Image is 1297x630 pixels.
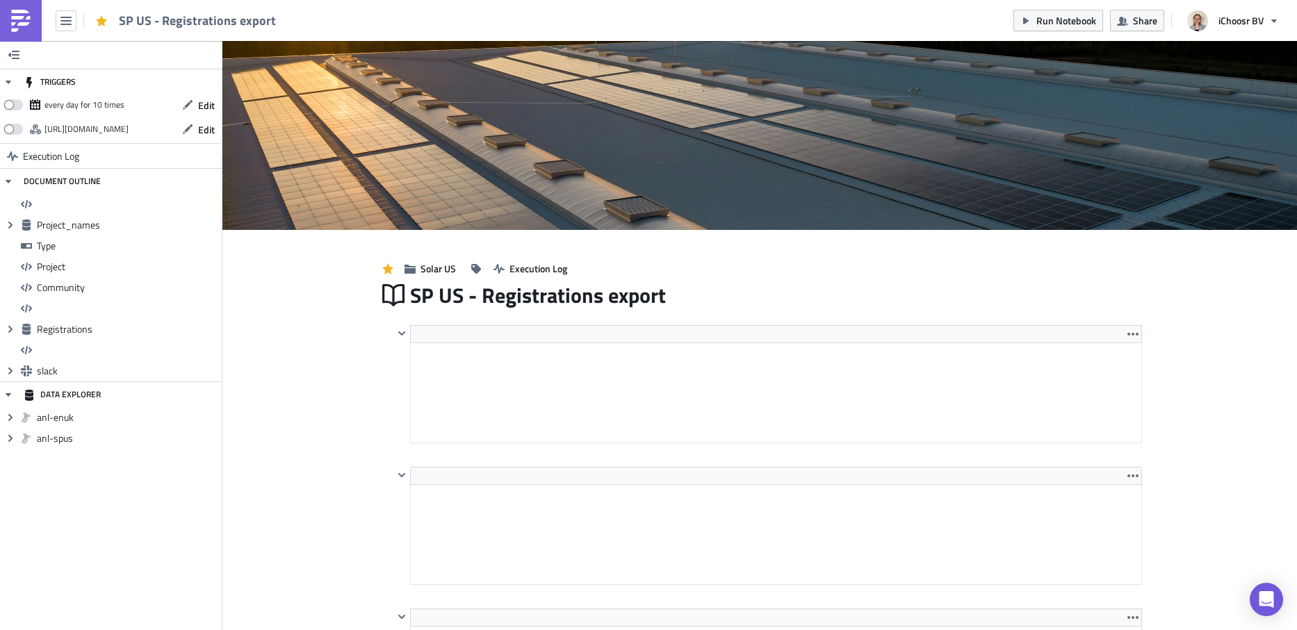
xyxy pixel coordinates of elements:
[37,219,218,231] span: Project_names
[37,281,218,294] span: Community
[1250,583,1283,616] div: Open Intercom Messenger
[1179,6,1287,36] button: iChoosr BV
[393,467,410,483] button: Hide content
[37,323,218,335] span: Registrations
[1133,13,1157,28] span: Share
[421,261,456,276] span: Solar US
[37,240,218,252] span: Type
[37,365,218,377] span: slack
[411,343,1141,442] iframe: Rich Text Area
[1186,9,1209,33] img: Avatar
[222,41,1297,230] img: Cover Image
[44,94,124,115] div: every day for 10 times
[410,282,667,308] span: SP US - Registrations export
[509,261,567,276] span: Execution Log
[487,258,574,279] button: Execution Log
[37,411,218,424] span: anl-enuk
[198,98,215,113] span: Edit
[393,608,410,625] button: Hide content
[1110,10,1164,31] button: Share
[24,382,101,407] div: DATA EXPLORER
[23,144,79,169] span: Execution Log
[119,13,277,28] span: SP US - Registrations export
[175,94,222,116] button: Edit
[37,432,218,445] span: anl-spus
[393,325,410,342] button: Hide content
[1218,13,1264,28] span: iChoosr BV
[24,169,101,194] div: DOCUMENT OUTLINE
[175,119,222,140] button: Edit
[1013,10,1103,31] button: Run Notebook
[24,69,76,94] div: TRIGGERS
[10,10,32,32] img: PushMetrics
[37,260,218,273] span: Project
[411,485,1141,584] iframe: Rich Text Area
[1036,13,1096,28] span: Run Notebook
[398,258,463,279] button: Solar US
[44,119,129,140] div: https://pushmetrics.io/api/v1/report/eZlm3P4rVg/webhook?token=f7db65c6dfa649b4954a33446949993d
[198,122,215,137] span: Edit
